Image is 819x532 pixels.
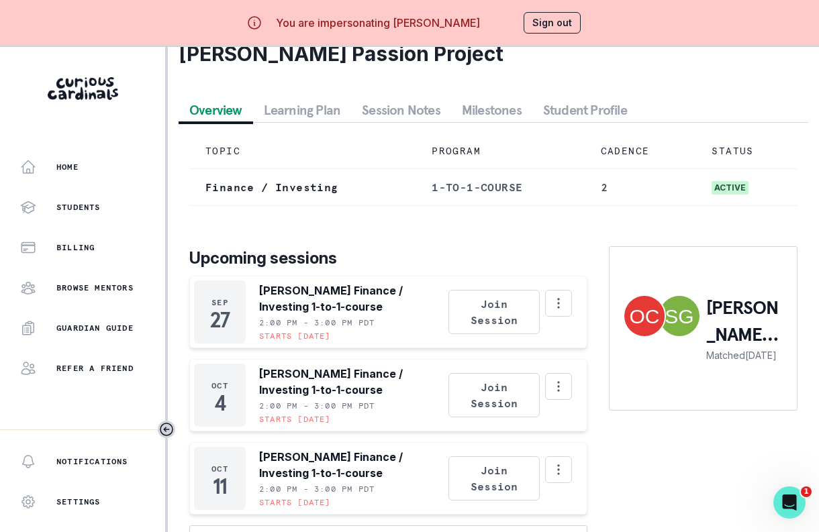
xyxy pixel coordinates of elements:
p: Starts [DATE] [259,497,331,508]
p: [PERSON_NAME] Finance / Investing 1-to-1-course [259,366,446,398]
button: Overview [179,98,253,122]
button: Options [545,290,572,317]
td: PROGRAM [416,134,584,169]
p: 2:00 PM - 3:00 PM PDT [259,401,375,411]
td: 1-to-1-course [416,169,584,206]
p: Guardian Guide [56,323,134,333]
p: Refer a friend [56,363,134,374]
span: 1 [801,486,812,497]
p: Settings [56,496,101,507]
p: [PERSON_NAME] Finance / Investing 1-to-1-course [259,449,446,481]
p: Oct [211,464,228,474]
p: Home [56,162,79,172]
p: You are impersonating [PERSON_NAME] [276,15,480,31]
button: Sign out [524,12,581,34]
td: 2 [585,169,696,206]
img: Curious Cardinals Logo [48,77,118,100]
p: Matched [DATE] [706,348,783,362]
p: [PERSON_NAME] Finance / Investing 1-to-1-course [259,282,446,315]
p: Sep [211,297,228,308]
span: active [712,181,749,195]
p: Billing [56,242,95,253]
p: Upcoming sessions [189,246,587,270]
h2: [PERSON_NAME] Passion Project [179,42,808,66]
p: 27 [210,313,229,327]
button: Options [545,456,572,483]
button: Join Session [448,290,540,334]
p: Starts [DATE] [259,331,331,341]
td: TOPIC [189,134,416,169]
button: Toggle sidebar [158,421,175,438]
p: Oct [211,380,228,391]
p: 11 [213,480,227,493]
p: Browse Mentors [56,282,134,293]
p: Starts [DATE] [259,414,331,425]
p: Notifications [56,456,128,467]
button: Student Profile [532,98,638,122]
img: Saanvi Gullapalli [659,296,700,336]
button: Options [545,373,572,400]
button: Join Session [448,456,540,500]
img: Olivia Castel [624,296,665,336]
td: STATUS [695,134,798,169]
p: 2:00 PM - 3:00 PM PDT [259,484,375,494]
td: CADENCE [585,134,696,169]
p: 4 [214,396,226,410]
button: Milestones [451,98,532,122]
iframe: Intercom live chat [773,486,806,519]
button: Join Session [448,373,540,417]
button: Learning Plan [253,98,352,122]
p: [PERSON_NAME] + [PERSON_NAME] [706,295,783,348]
button: Session Notes [351,98,451,122]
p: Students [56,202,101,213]
p: 2:00 PM - 3:00 PM PDT [259,317,375,328]
td: Finance / Investing [189,169,416,206]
